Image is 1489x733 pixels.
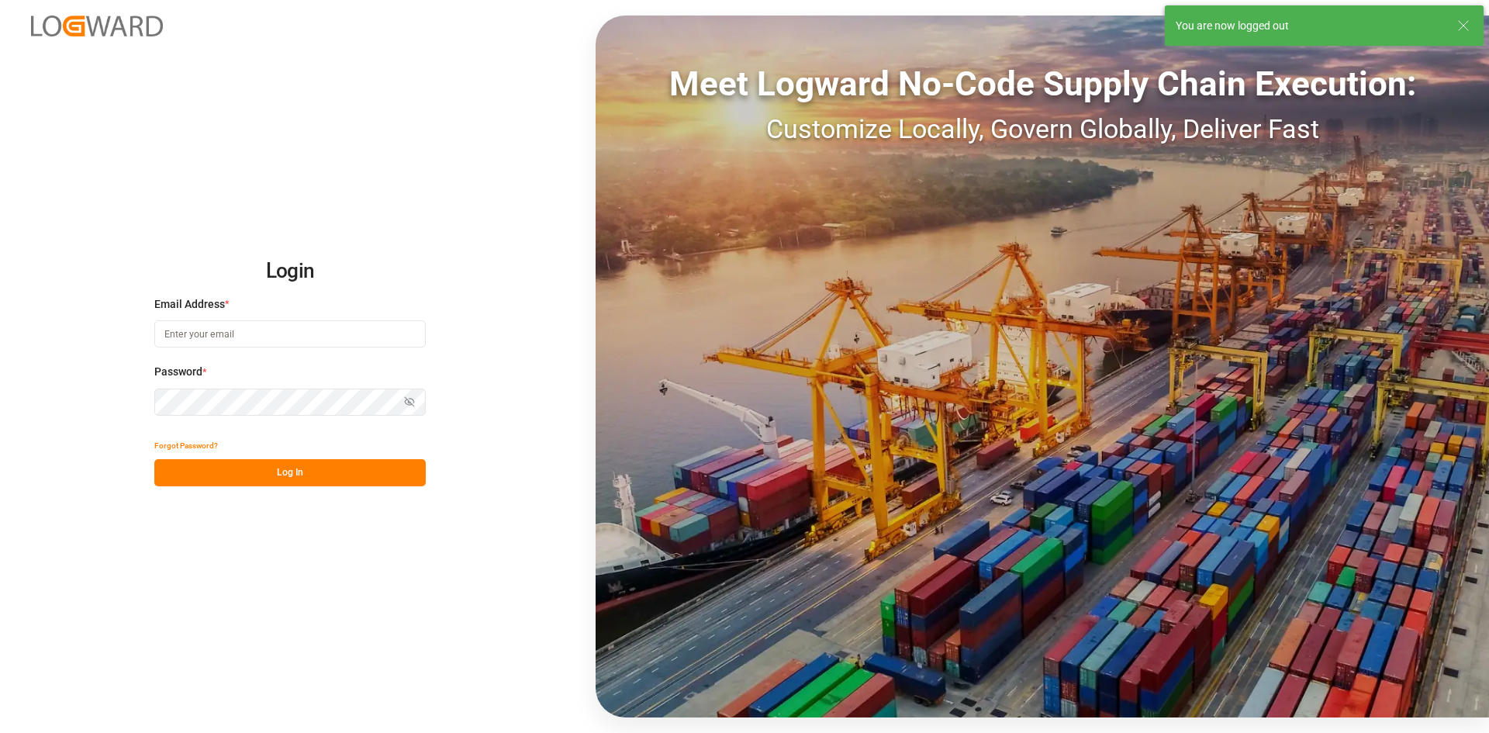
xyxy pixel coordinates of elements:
[596,109,1489,149] div: Customize Locally, Govern Globally, Deliver Fast
[596,58,1489,109] div: Meet Logward No-Code Supply Chain Execution:
[154,364,202,380] span: Password
[154,432,218,459] button: Forgot Password?
[154,459,426,486] button: Log In
[154,296,225,313] span: Email Address
[1176,18,1442,34] div: You are now logged out
[154,320,426,347] input: Enter your email
[31,16,163,36] img: Logward_new_orange.png
[154,247,426,296] h2: Login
